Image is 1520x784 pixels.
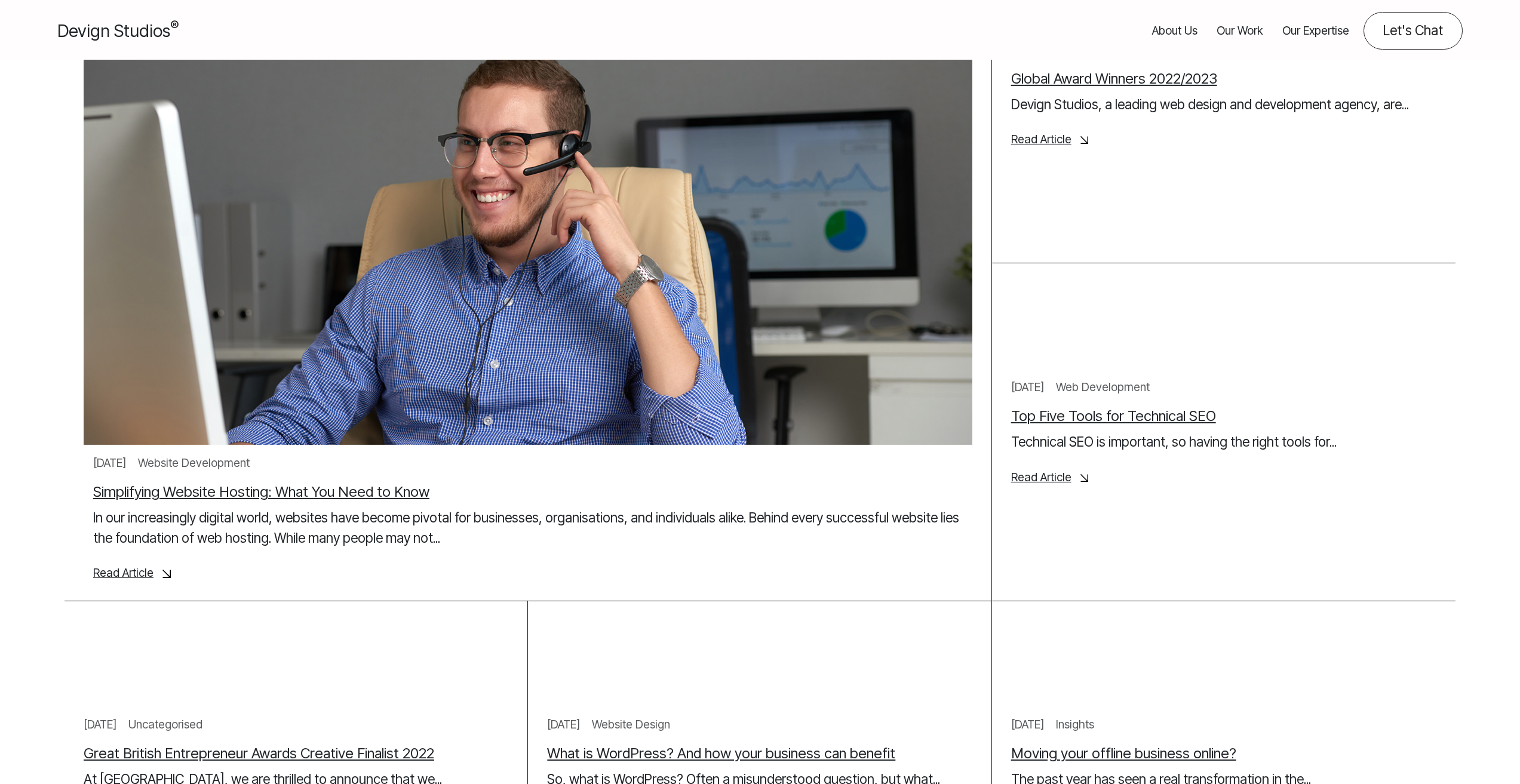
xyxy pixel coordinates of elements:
p: Devign Studios, a leading web design and development agency, are... [1011,94,1409,115]
a: Global Award Winners 2022/2023 [1011,132,1089,146]
a: Our Expertise [1282,12,1349,50]
a: Read Global Award Winners 2022/2023 [1011,70,1217,87]
a: About Us [1152,12,1197,50]
a: Contact us about your project [1364,12,1463,50]
sup: ® [170,18,179,33]
a: Our Work [1217,12,1263,50]
a: Devign Studios® Homepage [57,18,179,44]
span: Devign Studios [57,20,179,41]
